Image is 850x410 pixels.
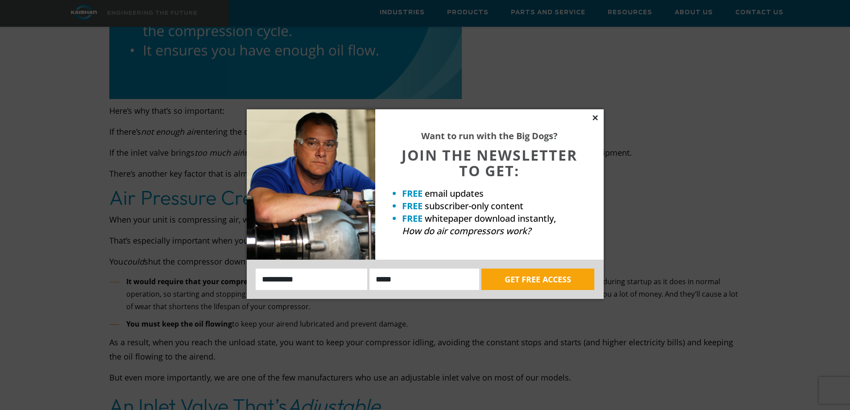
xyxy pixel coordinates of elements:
[481,269,594,290] button: GET FREE ACCESS
[402,187,423,199] strong: FREE
[402,145,577,180] span: JOIN THE NEWSLETTER TO GET:
[402,200,423,212] strong: FREE
[425,212,556,224] span: whitepaper download instantly,
[256,269,368,290] input: Name:
[425,187,484,199] span: email updates
[421,130,558,142] strong: Want to run with the Big Dogs?
[425,200,523,212] span: subscriber-only content
[369,269,479,290] input: Email
[591,114,599,122] button: Close
[402,225,531,237] em: How do air compressors work?
[402,212,423,224] strong: FREE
